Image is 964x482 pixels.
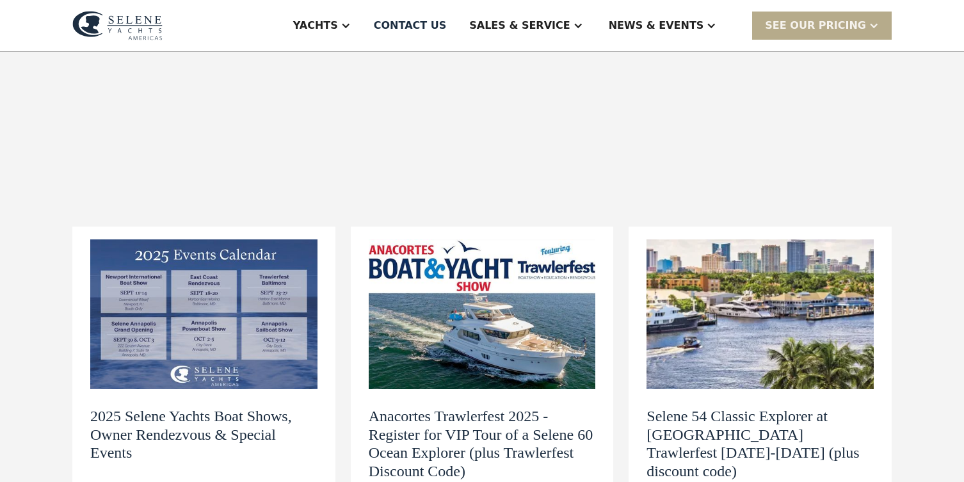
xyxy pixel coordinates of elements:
h2: Anacortes Trawlerfest 2025 - Register for VIP Tour of a Selene 60 Ocean Explorer (plus Trawlerfes... [369,407,596,481]
h2: Selene 54 Classic Explorer at [GEOGRAPHIC_DATA] Trawlerfest [DATE]-[DATE] (plus discount code) [647,407,874,481]
img: logo [72,11,163,40]
h2: 2025 Selene Yachts Boat Shows, Owner Rendezvous & Special Events [90,407,317,462]
div: SEE Our Pricing [752,12,892,39]
div: Yachts [293,18,338,33]
div: Contact US [374,18,447,33]
div: News & EVENTS [609,18,704,33]
div: Sales & Service [469,18,570,33]
div: SEE Our Pricing [765,18,866,33]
